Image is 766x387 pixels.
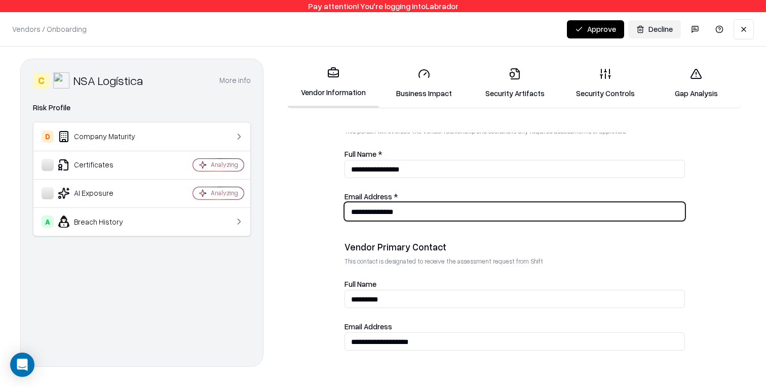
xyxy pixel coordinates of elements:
div: Risk Profile [33,102,251,114]
div: D [42,131,54,143]
p: This contact is designated to receive the assessment request from Shift [344,257,685,266]
div: A [42,216,54,228]
div: Analyzing [211,160,238,169]
div: Vendor Primary Contact [344,241,685,253]
div: Certificates [42,159,163,171]
a: Vendor Information [288,59,378,108]
div: C [33,72,49,89]
button: Approve [567,20,624,38]
button: More info [219,71,251,90]
div: Analyzing [211,189,238,197]
div: Breach History [42,216,163,228]
div: Open Intercom Messenger [10,353,34,377]
a: Gap Analysis [651,60,742,107]
label: Full Name [344,279,376,288]
label: Full Name * [344,149,382,158]
label: Email Address [344,322,392,331]
div: AI Exposure [42,187,163,199]
div: Company Maturity [42,131,163,143]
label: Email Address * [344,192,398,201]
p: Vendors / Onboarding [12,24,87,34]
a: Security Controls [560,60,651,107]
a: Security Artifacts [469,60,560,107]
a: Business Impact [378,60,469,107]
div: NSA Logística [73,72,143,89]
img: NSA Logística [53,72,69,89]
button: Decline [628,20,681,38]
